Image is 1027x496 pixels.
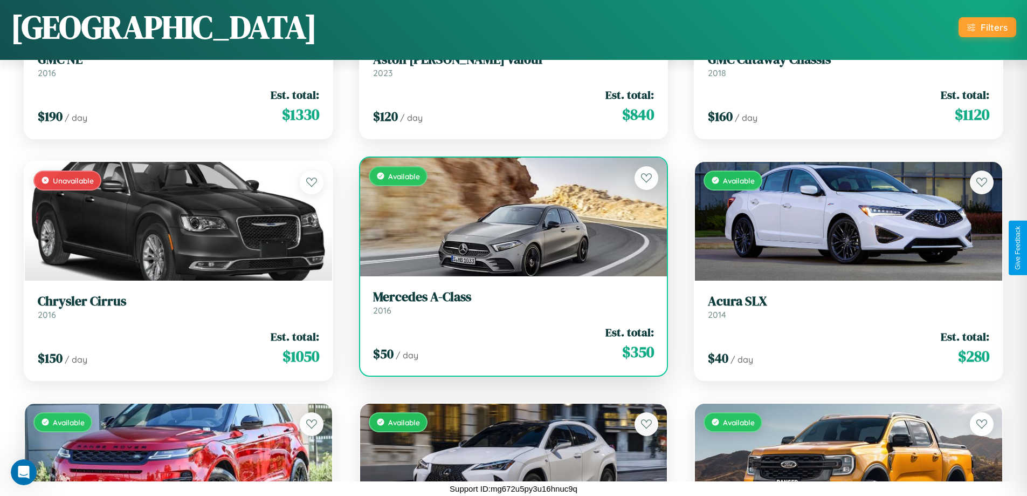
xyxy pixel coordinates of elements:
span: Available [723,418,755,427]
div: Filters [981,22,1008,33]
iframe: Intercom live chat [11,459,37,485]
button: Filters [959,17,1016,37]
span: Est. total: [941,87,989,103]
span: Available [388,172,420,181]
span: 2018 [708,67,726,78]
span: 2016 [38,309,56,320]
h1: [GEOGRAPHIC_DATA] [11,5,317,49]
span: $ 1050 [282,345,319,367]
span: $ 40 [708,349,728,367]
span: $ 350 [622,341,654,363]
span: Est. total: [941,329,989,344]
span: / day [65,112,87,123]
span: / day [396,350,418,361]
span: Available [723,176,755,185]
h3: Aston [PERSON_NAME] Valour [373,52,654,67]
span: $ 120 [373,107,398,125]
span: Est. total: [605,324,654,340]
p: Support ID: mg672u5py3u16hnuc9q [450,481,577,496]
span: $ 50 [373,345,394,363]
span: $ 1120 [955,104,989,125]
span: / day [400,112,423,123]
span: $ 160 [708,107,733,125]
h3: GMC NE [38,52,319,67]
div: Give Feedback [1014,226,1022,270]
h3: GMC Cutaway Chassis [708,52,989,67]
span: $ 840 [622,104,654,125]
a: GMC Cutaway Chassis2018 [708,52,989,78]
a: Mercedes A-Class2016 [373,289,654,316]
span: Available [388,418,420,427]
span: / day [65,354,87,365]
span: 2014 [708,309,726,320]
span: Est. total: [271,87,319,103]
span: 2016 [373,305,391,316]
span: $ 190 [38,107,63,125]
h3: Chrysler Cirrus [38,294,319,309]
span: 2023 [373,67,392,78]
span: Est. total: [271,329,319,344]
span: $ 280 [958,345,989,367]
a: Acura SLX2014 [708,294,989,320]
span: Unavailable [53,176,94,185]
h3: Mercedes A-Class [373,289,654,305]
a: Aston [PERSON_NAME] Valour2023 [373,52,654,78]
h3: Acura SLX [708,294,989,309]
span: $ 1330 [282,104,319,125]
span: Available [53,418,85,427]
span: / day [730,354,753,365]
span: $ 150 [38,349,63,367]
a: Chrysler Cirrus2016 [38,294,319,320]
span: Est. total: [605,87,654,103]
span: / day [735,112,757,123]
span: 2016 [38,67,56,78]
a: GMC NE2016 [38,52,319,78]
